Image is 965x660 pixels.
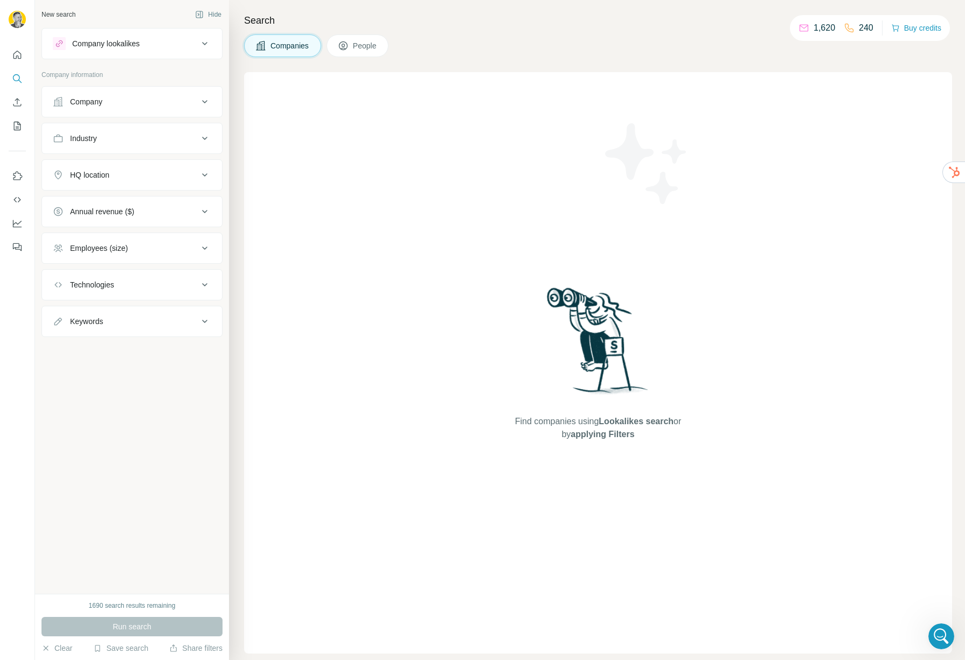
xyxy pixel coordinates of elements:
div: christian.geissendoerfer@vbase.digital says… [9,301,207,327]
div: Close [189,4,209,24]
img: Surfe Illustration - Stars [598,115,695,212]
div: Industry [70,133,97,144]
div: The save search feature saves the filters that are applied to the search made, it won't save the ... [39,65,207,131]
div: Can you please share a screenshot/recording of the issue when you're trying to search? I see it s... [17,213,168,276]
span: People [353,40,378,51]
div: however, I cant run a new search based on the saves filters [47,138,198,159]
iframe: Intercom live chat [928,623,954,649]
h4: Search [244,13,952,28]
div: [DEMOGRAPHIC_DATA] • 27m ago [17,284,128,291]
textarea: Message… [9,321,206,340]
div: Technologies [70,279,114,290]
button: Emoji picker [17,344,25,353]
div: Interesting, thank you for confirming. [17,196,168,207]
button: Company lookalikes [42,31,222,57]
div: Surfe.mov [159,308,198,320]
p: Company information [41,70,223,80]
div: Keywords [70,316,103,327]
div: The save search feature saves the filters that are applied to the search made, it won't save the ... [47,72,198,124]
h1: [DEMOGRAPHIC_DATA] [52,5,148,13]
div: Christian says… [9,174,207,302]
button: Industry [42,125,222,151]
p: 1,620 [814,22,835,34]
p: Active in the last 15m [52,13,129,24]
button: Keywords [42,308,222,334]
button: HQ location [42,162,222,188]
button: Send a message… [185,340,202,357]
button: go back [7,4,27,25]
button: Use Surfe API [9,190,26,209]
div: Hi [PERSON_NAME],Interesting, thank you for confirming.Can you please share a screenshot/recordin... [9,174,177,283]
img: Profile image for Christian [31,6,48,23]
p: 240 [859,22,873,34]
button: Buy credits [891,20,941,36]
button: Technologies [42,272,222,298]
img: Surfe Illustration - Woman searching with binoculars [542,285,654,405]
div: New search [41,10,75,19]
button: Upload attachment [51,344,60,353]
div: Annual revenue ($) [70,206,134,217]
button: Use Surfe on LinkedIn [9,166,26,186]
div: christian.geissendoerfer@vbase.digital says… [9,65,207,132]
span: Find companies using or by [512,415,684,441]
span: Lookalikes search [599,417,674,426]
a: Surfe.mov [149,308,198,320]
div: however, I cant run a new search based on the saves filters [39,131,207,165]
div: Company lookalikes [72,38,140,49]
div: Are you referring to saved searches? - yes [47,36,198,57]
div: Employees (size) [70,243,128,254]
div: christian.geissendoerfer@vbase.digital says… [9,30,207,65]
button: Dashboard [9,214,26,233]
button: Company [42,89,222,115]
button: Hide [188,6,229,23]
div: Hi [PERSON_NAME], [17,181,168,192]
img: Avatar [9,11,26,28]
button: Home [169,4,189,25]
div: Company [70,96,102,107]
button: Enrich CSV [9,93,26,112]
button: Quick start [9,45,26,65]
span: Companies [270,40,310,51]
button: Share filters [169,643,223,654]
span: applying Filters [571,430,634,439]
button: Save search [93,643,148,654]
button: My lists [9,116,26,136]
button: Start recording [68,344,77,353]
div: christian.geissendoerfer@vbase.digital says… [9,131,207,174]
button: Search [9,69,26,88]
div: 1690 search results remaining [89,601,176,610]
button: Gif picker [34,344,43,353]
button: Feedback [9,237,26,257]
div: HQ location [70,170,109,180]
div: Surfe.mov [140,301,207,326]
button: Employees (size) [42,235,222,261]
div: Are you referring to saved searches? - yes [39,30,207,64]
button: Annual revenue ($) [42,199,222,224]
button: Clear [41,643,72,654]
